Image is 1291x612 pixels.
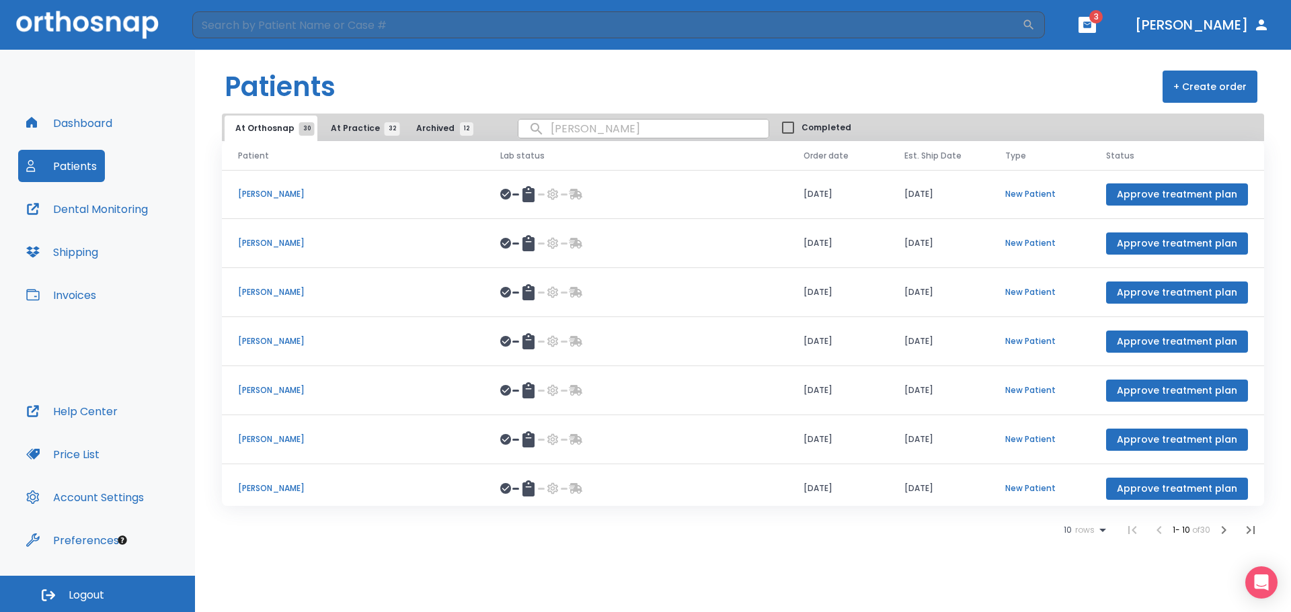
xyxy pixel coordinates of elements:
[416,122,467,134] span: Archived
[18,193,156,225] button: Dental Monitoring
[888,219,989,268] td: [DATE]
[787,366,888,415] td: [DATE]
[904,150,962,162] span: Est. Ship Date
[238,188,468,200] p: [PERSON_NAME]
[460,122,473,136] span: 12
[18,524,127,556] button: Preferences
[1064,525,1072,535] span: 10
[18,150,105,182] button: Patients
[385,122,400,136] span: 32
[238,335,468,347] p: [PERSON_NAME]
[1072,525,1095,535] span: rows
[1005,482,1074,494] p: New Patient
[116,534,128,546] div: Tooltip anchor
[1106,478,1248,500] button: Approve treatment plan
[238,237,468,249] p: [PERSON_NAME]
[787,415,888,464] td: [DATE]
[238,482,468,494] p: [PERSON_NAME]
[1106,281,1248,304] button: Approve treatment plan
[804,150,849,162] span: Order date
[787,464,888,513] td: [DATE]
[787,317,888,366] td: [DATE]
[1005,335,1074,347] p: New Patient
[299,122,315,136] span: 30
[1005,188,1074,200] p: New Patient
[1106,380,1248,402] button: Approve treatment plan
[888,366,989,415] td: [DATE]
[1106,183,1248,206] button: Approve treatment plan
[888,415,989,464] td: [DATE]
[888,268,989,317] td: [DATE]
[1106,232,1248,255] button: Approve treatment plan
[225,116,480,141] div: tabs
[238,433,468,445] p: [PERSON_NAME]
[18,481,152,513] button: Account Settings
[518,116,769,142] input: search
[1245,566,1278,599] div: Open Intercom Messenger
[787,219,888,268] td: [DATE]
[331,122,392,134] span: At Practice
[1106,331,1248,353] button: Approve treatment plan
[238,150,269,162] span: Patient
[69,588,104,603] span: Logout
[18,279,104,311] button: Invoices
[18,107,120,139] button: Dashboard
[1163,71,1257,103] button: + Create order
[1106,150,1134,162] span: Status
[238,384,468,396] p: [PERSON_NAME]
[787,268,888,317] td: [DATE]
[1005,286,1074,298] p: New Patient
[225,67,336,107] h1: Patients
[1005,433,1074,445] p: New Patient
[18,395,126,427] button: Help Center
[801,122,851,134] span: Completed
[16,11,159,38] img: Orthosnap
[1005,237,1074,249] p: New Patient
[500,150,545,162] span: Lab status
[238,286,468,298] p: [PERSON_NAME]
[1106,429,1248,451] button: Approve treatment plan
[1130,13,1275,37] button: [PERSON_NAME]
[235,122,307,134] span: At Orthosnap
[1005,384,1074,396] p: New Patient
[888,464,989,513] td: [DATE]
[192,11,1022,38] input: Search by Patient Name or Case #
[1173,524,1192,535] span: 1 - 10
[1089,10,1103,24] span: 3
[1005,150,1026,162] span: Type
[1192,524,1210,535] span: of 30
[888,317,989,366] td: [DATE]
[787,170,888,219] td: [DATE]
[18,236,106,268] button: Shipping
[18,438,108,470] button: Price List
[888,170,989,219] td: [DATE]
